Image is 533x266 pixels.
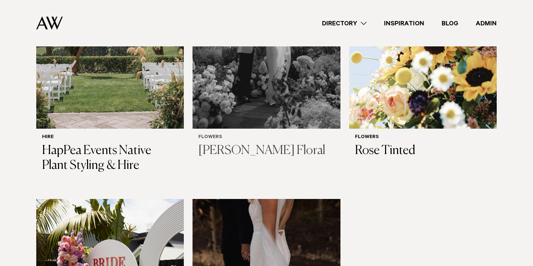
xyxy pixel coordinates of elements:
h3: HapPea Events Native Plant Styling & Hire [42,144,178,173]
h6: Flowers [198,134,334,141]
h3: Rose Tinted [355,144,491,158]
img: Auckland Weddings Logo [36,16,63,30]
h3: [PERSON_NAME] Floral [198,144,334,158]
h6: Flowers [355,134,491,141]
a: Inspiration [375,18,433,28]
a: Directory [313,18,375,28]
h6: Hire [42,134,178,141]
a: Admin [467,18,505,28]
a: Blog [433,18,467,28]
